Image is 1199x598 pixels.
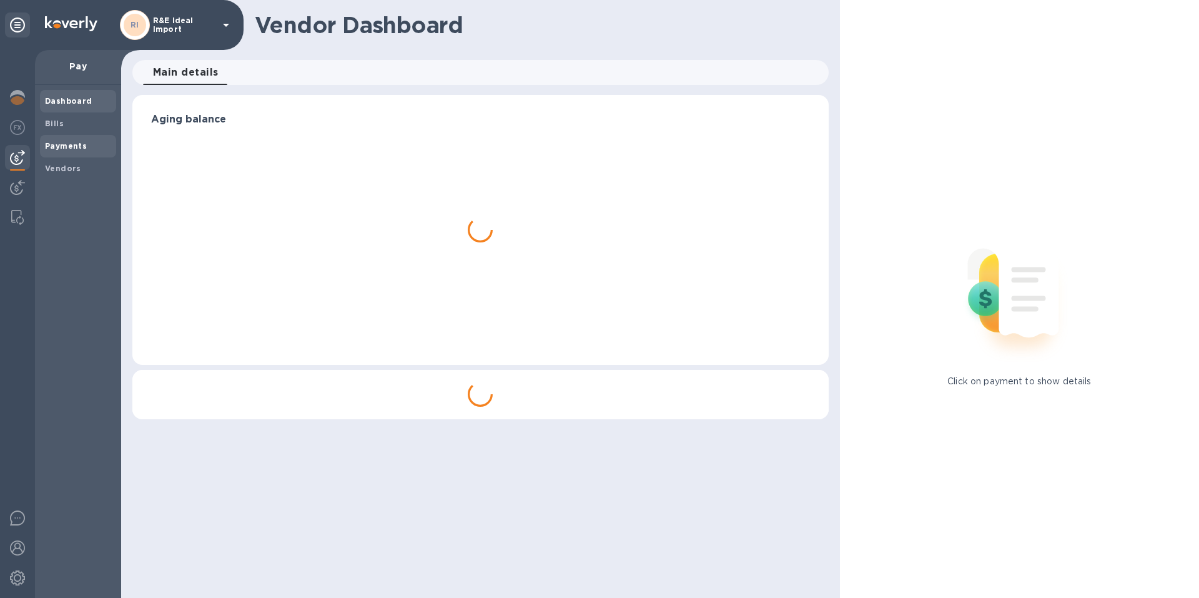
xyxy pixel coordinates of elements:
[45,96,92,106] b: Dashboard
[131,20,139,29] b: RI
[153,64,219,81] span: Main details
[45,119,64,128] b: Bills
[45,141,87,151] b: Payments
[5,12,30,37] div: Unpin categories
[151,114,810,126] h3: Aging balance
[45,60,111,72] p: Pay
[153,16,215,34] p: R&E Ideal Import
[255,12,820,38] h1: Vendor Dashboard
[45,16,97,31] img: Logo
[45,164,81,173] b: Vendors
[10,120,25,135] img: Foreign exchange
[947,375,1091,388] p: Click on payment to show details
